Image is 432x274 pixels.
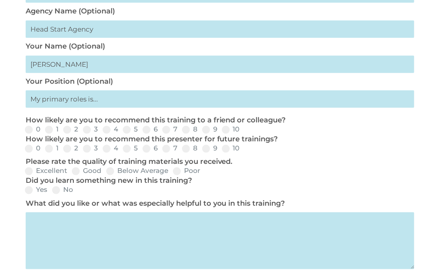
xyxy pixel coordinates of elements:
[25,126,40,133] label: 0
[26,157,411,167] p: Please rate the quality of training materials you received.
[173,167,200,174] label: Poor
[143,145,158,152] label: 6
[202,126,217,133] label: 9
[72,167,101,174] label: Good
[26,21,415,38] input: Head Start Agency
[202,145,217,152] label: 9
[52,186,73,193] label: No
[83,126,98,133] label: 3
[45,126,58,133] label: 1
[63,145,78,152] label: 2
[26,116,411,125] p: How likely are you to recommend this training to a friend or colleague?
[103,145,118,152] label: 4
[123,126,138,133] label: 5
[26,135,411,144] p: How likely are you to recommend this presenter for future trainings?
[45,145,58,152] label: 1
[182,145,197,152] label: 8
[26,176,411,186] p: Did you learn something new in this training?
[103,126,118,133] label: 4
[162,126,177,133] label: 7
[83,145,98,152] label: 3
[26,7,115,15] label: Agency Name (Optional)
[26,42,105,51] label: Your Name (Optional)
[222,145,240,152] label: 10
[25,145,40,152] label: 0
[25,186,47,193] label: Yes
[26,199,285,208] label: What did you like or what was especially helpful to you in this training?
[26,56,415,73] input: First Last
[25,167,67,174] label: Excellent
[26,77,113,86] label: Your Position (Optional)
[162,145,177,152] label: 7
[182,126,197,133] label: 8
[222,126,240,133] label: 10
[106,167,168,174] label: Below Average
[123,145,138,152] label: 5
[63,126,78,133] label: 2
[143,126,158,133] label: 6
[26,90,415,108] input: My primary roles is...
